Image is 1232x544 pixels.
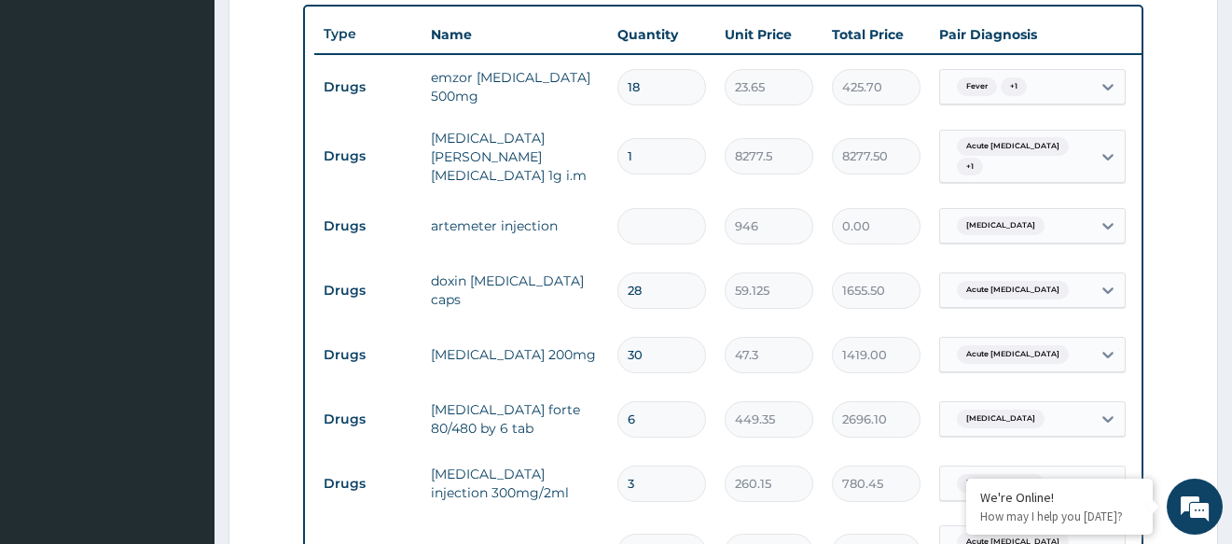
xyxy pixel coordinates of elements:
td: Drugs [314,338,422,372]
td: artemeter injection [422,207,608,244]
td: Drugs [314,467,422,501]
div: We're Online! [980,489,1139,506]
td: [MEDICAL_DATA] forte 80/480 by 6 tab [422,391,608,447]
td: Drugs [314,273,422,308]
span: Acute [MEDICAL_DATA] [957,345,1069,364]
span: We're online! [108,157,257,345]
textarea: Type your message and hit 'Enter' [9,354,355,419]
img: d_794563401_company_1708531726252_794563401 [35,93,76,140]
div: Chat with us now [97,105,313,129]
th: Unit Price [715,16,823,53]
span: [MEDICAL_DATA] [957,216,1045,235]
td: [MEDICAL_DATA] 200mg [422,336,608,373]
th: Actions [1135,16,1228,53]
span: Acute [MEDICAL_DATA] [957,281,1069,300]
td: Drugs [314,209,422,244]
th: Type [314,17,422,51]
span: [MEDICAL_DATA] [957,410,1045,428]
th: Quantity [608,16,715,53]
span: + 1 [957,158,983,176]
div: Minimize live chat window [306,9,351,54]
span: Fever [957,77,997,96]
td: Drugs [314,70,422,105]
span: [MEDICAL_DATA] [957,474,1045,493]
td: [MEDICAL_DATA][PERSON_NAME][MEDICAL_DATA] 1g i.m [422,119,608,194]
th: Name [422,16,608,53]
td: emzor [MEDICAL_DATA] 500mg [422,59,608,115]
span: + 1 [1001,77,1027,96]
td: doxin [MEDICAL_DATA] caps [422,262,608,318]
th: Total Price [823,16,930,53]
span: Acute [MEDICAL_DATA] [957,137,1069,156]
td: Drugs [314,402,422,437]
p: How may I help you today? [980,509,1139,524]
th: Pair Diagnosis [930,16,1135,53]
td: [MEDICAL_DATA] injection 300mg/2ml [422,455,608,511]
td: Drugs [314,139,422,174]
